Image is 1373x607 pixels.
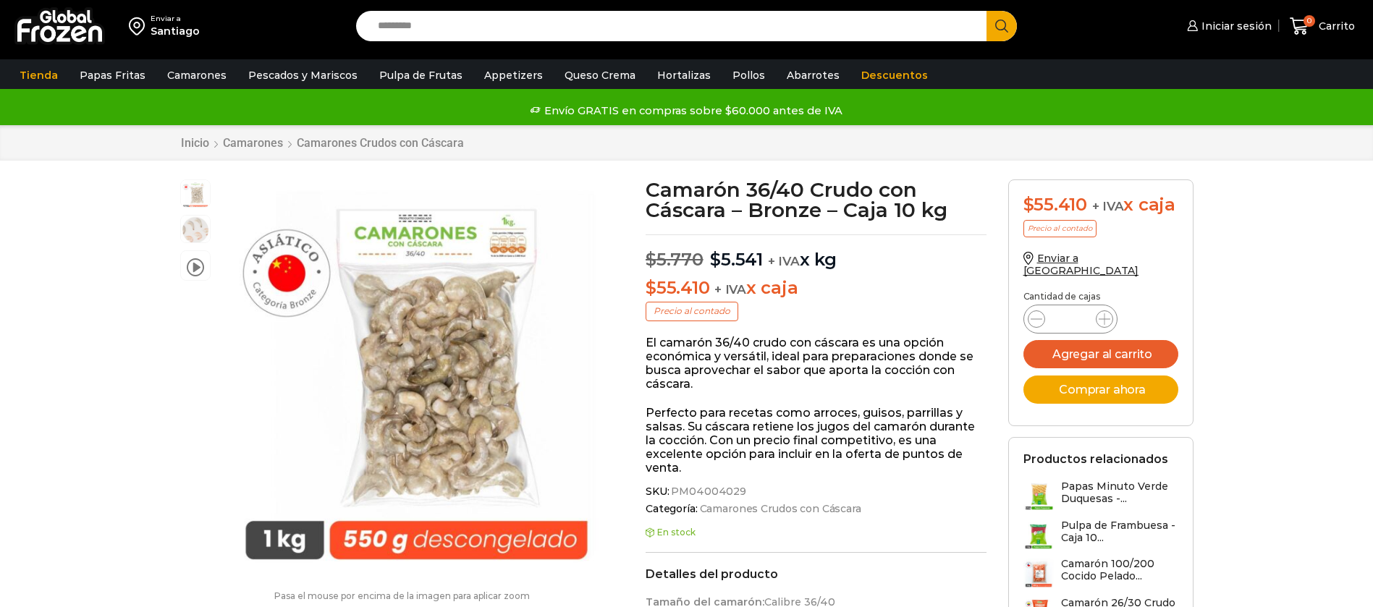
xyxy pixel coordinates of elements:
h2: Productos relacionados [1023,452,1168,466]
a: Enviar a [GEOGRAPHIC_DATA] [1023,252,1139,277]
span: $ [646,249,656,270]
span: $ [646,277,656,298]
a: Descuentos [854,61,935,89]
a: Appetizers [477,61,550,89]
span: 0 [1304,15,1315,27]
p: Pasa el mouse por encima de la imagen para aplicar zoom [180,591,625,601]
h3: Pulpa de Frambuesa - Caja 10... [1061,519,1178,544]
a: Pulpa de Frambuesa - Caja 10... [1023,519,1178,551]
a: Papas Minuto Verde Duquesas -... [1023,480,1178,512]
div: Enviar a [151,14,200,24]
p: x kg [646,234,987,271]
bdi: 5.770 [646,249,704,270]
a: Hortalizas [650,61,718,89]
div: Santiago [151,24,200,38]
a: Iniciar sesión [1183,12,1272,41]
h1: Camarón 36/40 Crudo con Cáscara – Bronze – Caja 10 kg [646,179,987,220]
a: Camarones Crudos con Cáscara [296,136,465,150]
a: Queso Crema [557,61,643,89]
a: Pollos [725,61,772,89]
div: x caja [1023,195,1178,216]
bdi: 55.410 [1023,194,1087,215]
a: Camarones [160,61,234,89]
button: Comprar ahora [1023,375,1178,404]
nav: Breadcrumb [180,136,465,150]
p: Precio al contado [646,302,738,321]
p: El camarón 36/40 crudo con cáscara es una opción económica y versátil, ideal para preparaciones d... [646,336,987,391]
a: 0 Carrito [1286,9,1359,43]
span: Iniciar sesión [1198,19,1272,33]
bdi: 5.541 [710,249,763,270]
a: Camarones Crudos con Cáscara [698,503,861,515]
h3: Camarón 100/200 Cocido Pelado... [1061,558,1178,582]
input: Product quantity [1057,309,1084,329]
a: Abarrotes [780,61,847,89]
span: + IVA [768,254,800,268]
span: SKU: [646,485,987,498]
bdi: 55.410 [646,277,709,298]
span: + IVA [1092,199,1124,213]
p: Cantidad de cajas [1023,292,1178,302]
button: Search button [987,11,1017,41]
button: Agregar al carrito [1023,340,1178,368]
span: $ [710,249,721,270]
a: Camarón 100/200 Cocido Pelado... [1023,558,1178,589]
p: En stock [646,527,987,538]
h2: Detalles del producto [646,567,987,581]
span: Carrito [1315,19,1355,33]
p: x caja [646,278,987,299]
span: 36:40 con cascara [181,216,210,245]
img: address-field-icon.svg [129,14,151,38]
a: Tienda [12,61,65,89]
a: Camarones [222,136,284,150]
span: $ [1023,194,1034,215]
a: Pescados y Mariscos [241,61,365,89]
span: PM04004029 [669,485,746,498]
p: Perfecto para recetas como arroces, guisos, parrillas y salsas. Su cáscara retiene los jugos del ... [646,406,987,475]
h3: Papas Minuto Verde Duquesas -... [1061,480,1178,505]
span: Categoría: [646,503,987,515]
a: Pulpa de Frutas [372,61,470,89]
span: Camarón 36/40 RHLSO Bronze [181,180,210,209]
p: Precio al contado [1023,220,1097,237]
span: + IVA [714,282,746,297]
a: Inicio [180,136,210,150]
a: Papas Fritas [72,61,153,89]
